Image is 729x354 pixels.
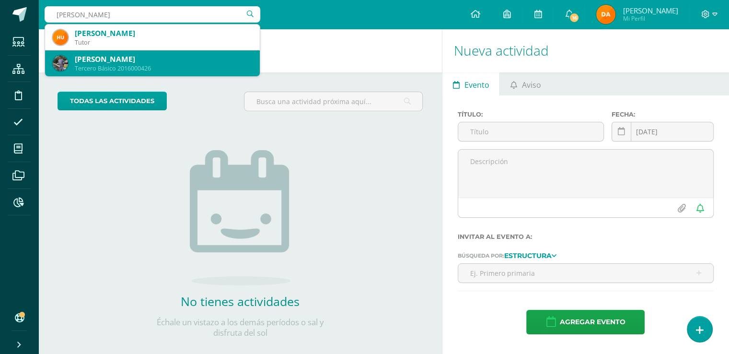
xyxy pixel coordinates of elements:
div: [PERSON_NAME] [75,54,252,64]
strong: Estructura [504,251,552,260]
span: [PERSON_NAME] [623,6,678,15]
a: todas las Actividades [58,92,167,110]
div: Tercero Básico 2016000426 [75,64,252,72]
div: [PERSON_NAME] [75,28,252,38]
span: Evento [464,73,489,96]
span: 16 [569,12,579,23]
img: no_activities.png [190,150,290,285]
img: 07c0163158c6781cd7c26f180719f080.png [53,30,68,45]
input: Ej. Primero primaria [458,264,713,283]
img: 82a5943632aca8211823fb2e9800a6c1.png [596,5,615,24]
input: Busca una actividad próxima aquí... [244,92,422,111]
label: Título: [458,111,604,118]
a: Evento [442,72,499,95]
p: Échale un vistazo a los demás períodos o sal y disfruta del sol [144,317,336,338]
h1: Nueva actividad [454,29,717,72]
div: Tutor [75,38,252,47]
span: Mi Perfil [623,14,678,23]
button: Agregar evento [526,310,645,334]
input: Fecha de entrega [612,122,713,141]
span: Agregar evento [559,310,625,334]
input: Título [458,122,603,141]
a: Estructura [504,252,556,259]
span: Búsqueda por: [458,252,504,259]
label: Fecha: [612,111,714,118]
input: Busca un usuario... [45,6,260,23]
a: Aviso [500,72,551,95]
h2: No tienes actividades [144,293,336,309]
label: Invitar al evento a: [458,233,714,240]
img: 07ac15f526a8d40e02b55d4bede13cd9.png [53,56,68,71]
span: Aviso [522,73,541,96]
